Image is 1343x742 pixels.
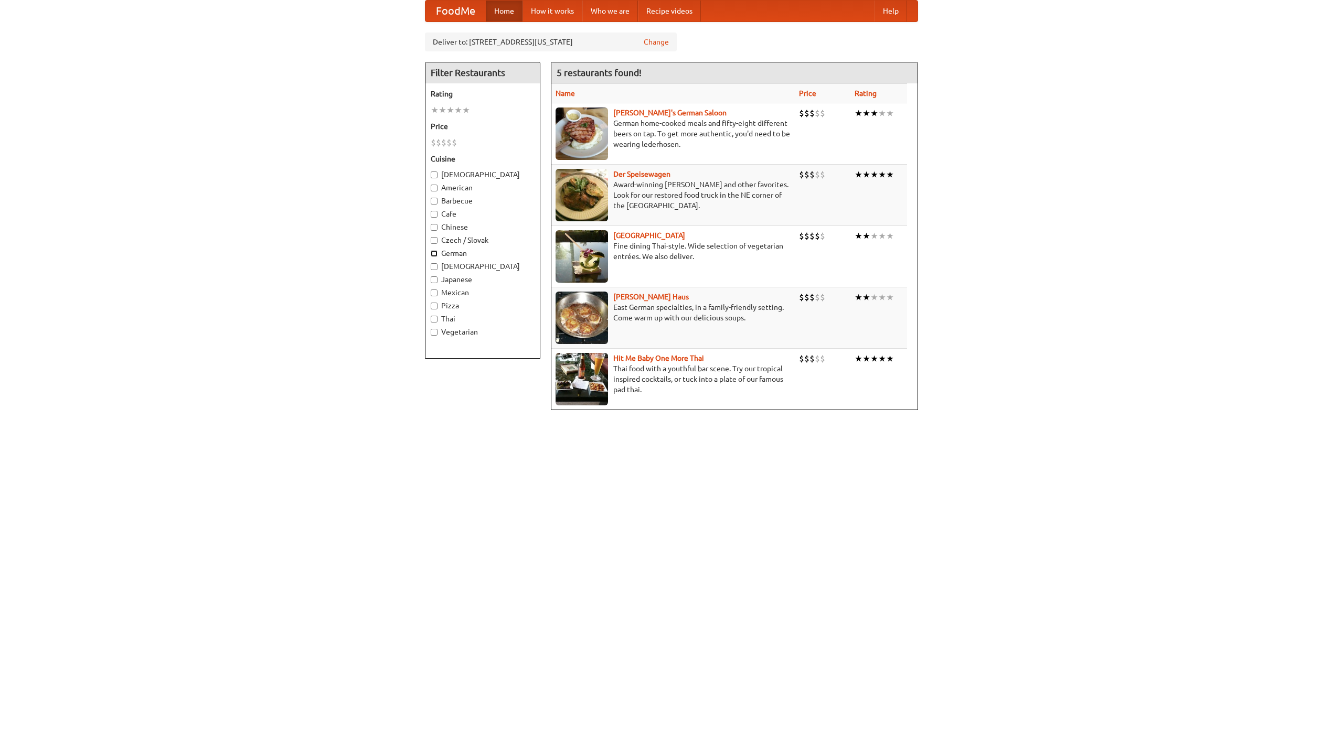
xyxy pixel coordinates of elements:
li: ★ [886,107,894,119]
li: ★ [878,292,886,303]
ng-pluralize: 5 restaurants found! [557,68,642,78]
input: Vegetarian [431,329,438,336]
label: [DEMOGRAPHIC_DATA] [431,261,535,272]
li: $ [804,230,809,242]
li: $ [820,169,825,180]
li: $ [815,230,820,242]
h5: Price [431,121,535,132]
li: ★ [878,353,886,364]
input: Thai [431,316,438,322]
li: $ [815,169,820,180]
a: Who we are [582,1,638,21]
h5: Rating [431,89,535,99]
li: ★ [862,292,870,303]
p: German home-cooked meals and fifty-eight different beers on tap. To get more authentic, you'd nee... [556,118,791,149]
p: East German specialties, in a family-friendly setting. Come warm up with our delicious soups. [556,302,791,323]
li: ★ [878,107,886,119]
li: ★ [862,353,870,364]
li: $ [809,353,815,364]
li: $ [820,353,825,364]
input: Pizza [431,303,438,309]
input: [DEMOGRAPHIC_DATA] [431,263,438,270]
li: ★ [855,107,862,119]
li: ★ [878,230,886,242]
a: [PERSON_NAME]'s German Saloon [613,109,727,117]
a: How it works [523,1,582,21]
input: German [431,250,438,257]
li: $ [815,292,820,303]
li: ★ [886,292,894,303]
label: German [431,248,535,259]
label: Thai [431,314,535,324]
li: ★ [886,169,894,180]
li: ★ [431,104,439,116]
input: American [431,185,438,191]
li: ★ [462,104,470,116]
li: $ [799,292,804,303]
li: ★ [886,230,894,242]
li: ★ [870,169,878,180]
a: Rating [855,89,877,98]
a: Der Speisewagen [613,170,670,178]
a: FoodMe [425,1,486,21]
a: [PERSON_NAME] Haus [613,293,689,301]
li: ★ [446,104,454,116]
li: ★ [855,169,862,180]
input: [DEMOGRAPHIC_DATA] [431,171,438,178]
li: ★ [439,104,446,116]
li: $ [809,107,815,119]
li: ★ [878,169,886,180]
label: American [431,182,535,193]
p: Award-winning [PERSON_NAME] and other favorites. Look for our restored food truck in the NE corne... [556,179,791,211]
li: $ [452,137,457,148]
li: $ [809,169,815,180]
li: $ [820,292,825,303]
li: $ [820,107,825,119]
a: Home [486,1,523,21]
li: ★ [454,104,462,116]
h5: Cuisine [431,154,535,164]
p: Thai food with a youthful bar scene. Try our tropical inspired cocktails, or tuck into a plate of... [556,363,791,395]
li: ★ [886,353,894,364]
input: Czech / Slovak [431,237,438,244]
img: babythai.jpg [556,353,608,405]
li: $ [804,169,809,180]
input: Japanese [431,276,438,283]
label: Vegetarian [431,327,535,337]
a: Change [644,37,669,47]
img: speisewagen.jpg [556,169,608,221]
a: [GEOGRAPHIC_DATA] [613,231,685,240]
li: $ [436,137,441,148]
li: ★ [855,292,862,303]
label: Czech / Slovak [431,235,535,245]
input: Chinese [431,224,438,231]
li: ★ [862,230,870,242]
label: Japanese [431,274,535,285]
li: $ [446,137,452,148]
li: $ [804,107,809,119]
li: ★ [862,169,870,180]
li: $ [820,230,825,242]
li: $ [441,137,446,148]
a: Hit Me Baby One More Thai [613,354,704,362]
li: ★ [870,230,878,242]
a: Price [799,89,816,98]
label: Cafe [431,209,535,219]
img: satay.jpg [556,230,608,283]
label: Barbecue [431,196,535,206]
li: $ [815,353,820,364]
label: Chinese [431,222,535,232]
li: $ [809,230,815,242]
li: $ [804,353,809,364]
li: ★ [862,107,870,119]
li: $ [799,230,804,242]
li: $ [815,107,820,119]
input: Barbecue [431,198,438,205]
p: Fine dining Thai-style. Wide selection of vegetarian entrées. We also deliver. [556,241,791,262]
li: ★ [855,230,862,242]
li: $ [804,292,809,303]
